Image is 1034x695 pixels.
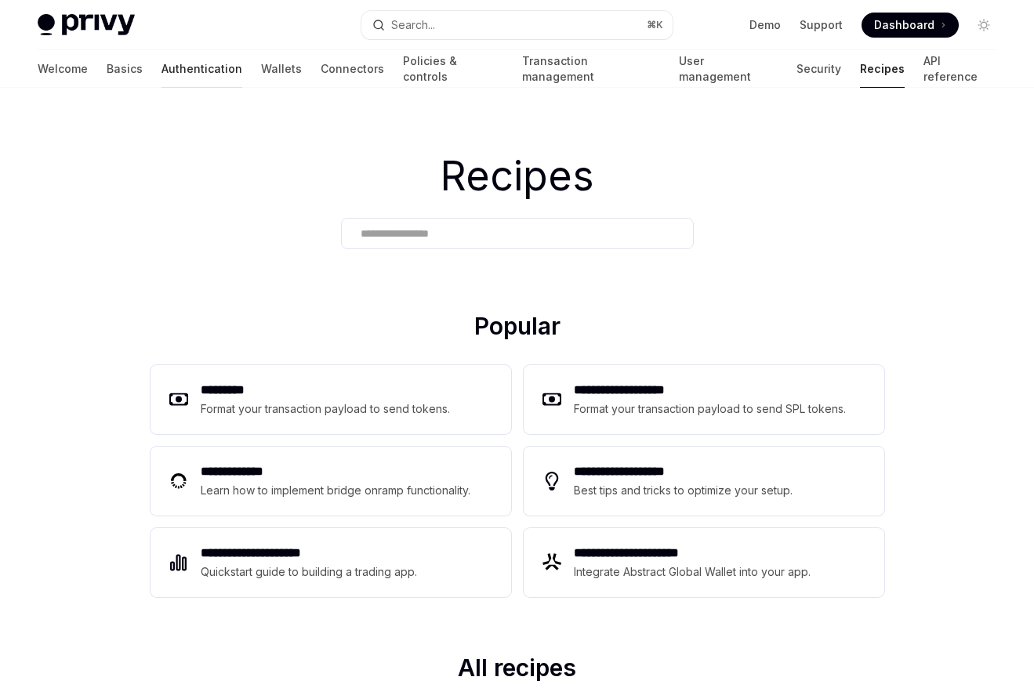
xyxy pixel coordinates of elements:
a: Recipes [860,50,905,88]
a: Welcome [38,50,88,88]
a: Security [796,50,841,88]
h2: All recipes [151,653,884,688]
span: ⌘ K [647,19,663,31]
a: Authentication [161,50,242,88]
a: **** **** ***Learn how to implement bridge onramp functionality. [151,447,511,516]
div: Format your transaction payload to send tokens. [201,400,451,418]
a: Demo [749,17,781,33]
button: Search...⌘K [361,11,673,39]
h2: Popular [151,312,884,346]
a: Policies & controls [403,50,503,88]
span: Dashboard [874,17,934,33]
a: Dashboard [862,13,959,38]
div: Format your transaction payload to send SPL tokens. [574,400,847,418]
div: Learn how to implement bridge onramp functionality. [201,481,475,500]
button: Toggle dark mode [971,13,996,38]
a: Basics [107,50,143,88]
a: Transaction management [522,50,661,88]
a: Connectors [321,50,384,88]
div: Search... [391,16,435,34]
img: light logo [38,14,135,36]
div: Best tips and tricks to optimize your setup. [574,481,795,500]
a: **** ****Format your transaction payload to send tokens. [151,365,511,434]
div: Integrate Abstract Global Wallet into your app. [574,563,812,581]
a: Wallets [261,50,302,88]
a: Support [800,17,843,33]
a: API reference [923,50,996,88]
a: User management [679,50,778,88]
div: Quickstart guide to building a trading app. [201,563,418,581]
